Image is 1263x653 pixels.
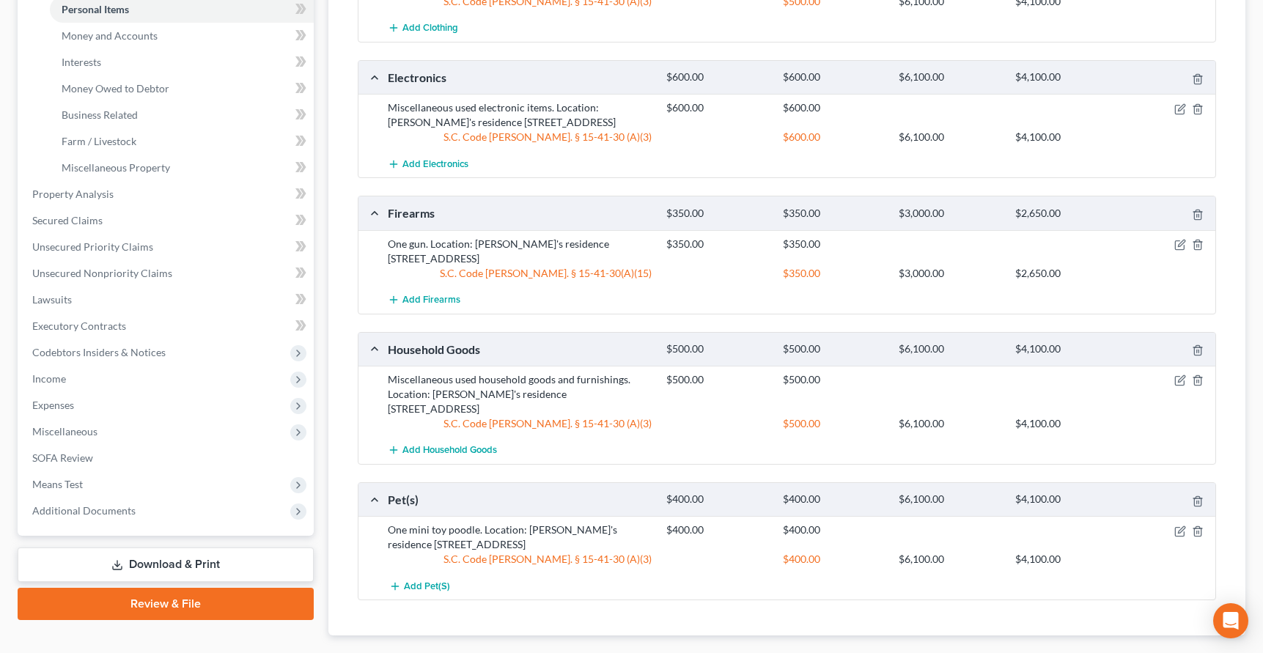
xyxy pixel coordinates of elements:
[404,580,450,592] span: Add Pet(s)
[776,492,892,506] div: $400.00
[891,492,1008,506] div: $6,100.00
[891,342,1008,356] div: $6,100.00
[32,188,114,200] span: Property Analysis
[891,552,1008,567] div: $6,100.00
[402,158,468,170] span: Add Electronics
[659,523,776,537] div: $400.00
[388,150,468,177] button: Add Electronics
[380,205,659,221] div: Firearms
[18,547,314,582] a: Download & Print
[776,372,892,387] div: $500.00
[380,130,659,144] div: S.C. Code [PERSON_NAME]. § 15-41-30 (A)(3)
[380,523,659,552] div: One mini toy poodle. Location: [PERSON_NAME]'s residence [STREET_ADDRESS]
[62,161,170,174] span: Miscellaneous Property
[659,207,776,221] div: $350.00
[21,287,314,313] a: Lawsuits
[891,70,1008,84] div: $6,100.00
[776,207,892,221] div: $350.00
[402,23,458,34] span: Add Clothing
[380,372,659,416] div: Miscellaneous used household goods and furnishings. Location: [PERSON_NAME]'s residence [STREET_A...
[32,478,83,490] span: Means Test
[380,100,659,130] div: Miscellaneous used electronic items. Location: [PERSON_NAME]'s residence [STREET_ADDRESS]
[402,445,497,457] span: Add Household Goods
[776,100,892,115] div: $600.00
[32,214,103,226] span: Secured Claims
[21,181,314,207] a: Property Analysis
[1008,207,1124,221] div: $2,650.00
[776,552,892,567] div: $400.00
[50,23,314,49] a: Money and Accounts
[659,492,776,506] div: $400.00
[62,108,138,121] span: Business Related
[50,155,314,181] a: Miscellaneous Property
[776,237,892,251] div: $350.00
[891,130,1008,144] div: $6,100.00
[380,492,659,507] div: Pet(s)
[380,342,659,357] div: Household Goods
[50,128,314,155] a: Farm / Livestock
[62,3,129,15] span: Personal Items
[62,56,101,68] span: Interests
[659,237,776,251] div: $350.00
[891,416,1008,431] div: $6,100.00
[18,588,314,620] a: Review & File
[776,266,892,281] div: $350.00
[659,100,776,115] div: $600.00
[388,15,458,42] button: Add Clothing
[659,70,776,84] div: $600.00
[776,70,892,84] div: $600.00
[1008,70,1124,84] div: $4,100.00
[659,372,776,387] div: $500.00
[62,29,158,42] span: Money and Accounts
[380,266,659,281] div: S.C. Code [PERSON_NAME]. § 15-41-30(A)(15)
[1008,130,1124,144] div: $4,100.00
[62,135,136,147] span: Farm / Livestock
[776,523,892,537] div: $400.00
[21,260,314,287] a: Unsecured Nonpriority Claims
[388,572,452,599] button: Add Pet(s)
[32,293,72,306] span: Lawsuits
[1008,342,1124,356] div: $4,100.00
[50,75,314,102] a: Money Owed to Debtor
[891,266,1008,281] div: $3,000.00
[32,320,126,332] span: Executory Contracts
[1213,603,1248,638] div: Open Intercom Messenger
[21,234,314,260] a: Unsecured Priority Claims
[1008,492,1124,506] div: $4,100.00
[21,207,314,234] a: Secured Claims
[21,445,314,471] a: SOFA Review
[380,552,659,567] div: S.C. Code [PERSON_NAME]. § 15-41-30 (A)(3)
[380,416,659,431] div: S.C. Code [PERSON_NAME]. § 15-41-30 (A)(3)
[21,313,314,339] a: Executory Contracts
[1008,266,1124,281] div: $2,650.00
[32,346,166,358] span: Codebtors Insiders & Notices
[776,342,892,356] div: $500.00
[62,82,169,95] span: Money Owed to Debtor
[50,102,314,128] a: Business Related
[1008,416,1124,431] div: $4,100.00
[380,70,659,85] div: Electronics
[32,425,97,438] span: Miscellaneous
[32,504,136,517] span: Additional Documents
[32,267,172,279] span: Unsecured Nonpriority Claims
[32,451,93,464] span: SOFA Review
[32,240,153,253] span: Unsecured Priority Claims
[388,287,460,314] button: Add Firearms
[402,294,460,306] span: Add Firearms
[388,437,497,464] button: Add Household Goods
[32,372,66,385] span: Income
[50,49,314,75] a: Interests
[32,399,74,411] span: Expenses
[659,342,776,356] div: $500.00
[776,416,892,431] div: $500.00
[1008,552,1124,567] div: $4,100.00
[776,130,892,144] div: $600.00
[380,237,659,266] div: One gun. Location: [PERSON_NAME]'s residence [STREET_ADDRESS]
[891,207,1008,221] div: $3,000.00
